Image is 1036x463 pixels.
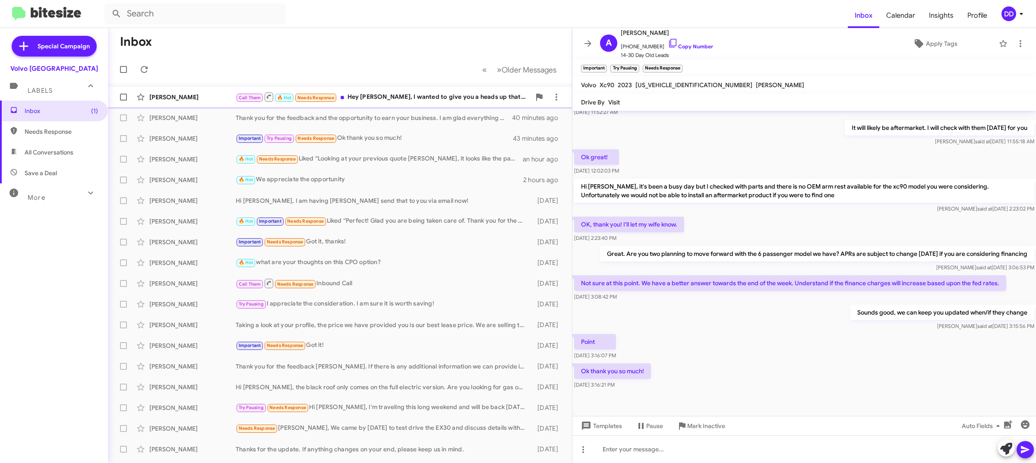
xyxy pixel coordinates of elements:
[955,418,1010,434] button: Auto Fields
[492,61,562,79] button: Next
[574,149,619,165] p: Ok great!
[236,154,523,164] div: Liked “Looking at your previous quote [PERSON_NAME], it looks like the payments are essentially t...
[608,98,620,106] span: Visit
[960,3,994,28] a: Profile
[287,218,324,224] span: Needs Response
[621,38,713,51] span: [PHONE_NUMBER]
[12,36,97,57] a: Special Campaign
[646,418,663,434] span: Pause
[149,113,236,122] div: [PERSON_NAME]
[149,279,236,288] div: [PERSON_NAME]
[239,260,253,265] span: 🔥 Hot
[976,264,992,271] span: said at
[239,95,261,101] span: Call Them
[994,6,1027,21] button: DD
[28,194,45,202] span: More
[936,264,1034,271] span: [PERSON_NAME] [DATE] 3:06:53 PM
[977,205,992,212] span: said at
[574,275,1006,291] p: Not sure at this point. We have a better answer towards the end of the week. Understand if the fi...
[149,300,236,309] div: [PERSON_NAME]
[975,138,990,145] span: said at
[529,341,565,350] div: [DATE]
[756,81,804,89] span: [PERSON_NAME]
[529,217,565,226] div: [DATE]
[581,98,605,106] span: Drive By
[529,300,565,309] div: [DATE]
[574,334,616,350] p: Point
[149,362,236,371] div: [PERSON_NAME]
[236,321,529,329] div: Taking a look at your profile, the price we have provided you is our best lease price. We are sel...
[574,352,616,359] span: [DATE] 3:16:07 PM
[600,246,1034,261] p: Great. Are you two planning to move forward with the 6 passenger model we have? APRs are subject ...
[259,156,296,162] span: Needs Response
[629,418,670,434] button: Pause
[643,65,682,72] small: Needs Response
[935,138,1034,145] span: [PERSON_NAME] [DATE] 11:55:18 AM
[574,381,615,388] span: [DATE] 3:16:21 PM
[529,279,565,288] div: [DATE]
[120,35,152,49] h1: Inbox
[529,238,565,246] div: [DATE]
[259,218,281,224] span: Important
[25,169,57,177] span: Save a Deal
[236,362,529,371] div: Thank you for the feedback [PERSON_NAME]. If there is any additional information we can provide i...
[149,155,236,164] div: [PERSON_NAME]
[977,323,992,329] span: said at
[236,258,529,268] div: what are your thoughts on this CPO option?
[477,61,492,79] button: Previous
[239,425,275,431] span: Needs Response
[621,28,713,38] span: [PERSON_NAME]
[236,278,529,289] div: Inbound Call
[25,127,98,136] span: Needs Response
[879,3,922,28] a: Calendar
[297,135,334,141] span: Needs Response
[149,321,236,329] div: [PERSON_NAME]
[149,134,236,143] div: [PERSON_NAME]
[529,383,565,391] div: [DATE]
[149,176,236,184] div: [PERSON_NAME]
[618,81,632,89] span: 2023
[25,107,98,115] span: Inbox
[937,323,1034,329] span: [PERSON_NAME] [DATE] 3:15:56 PM
[236,133,513,143] div: Ok thank you so much!
[581,65,607,72] small: Important
[529,362,565,371] div: [DATE]
[236,113,513,122] div: Thank you for the feedback and the opportunity to earn your business. I am glad everything worked...
[236,196,529,205] div: Hi [PERSON_NAME], I am having [PERSON_NAME] send that to you via email now!
[668,43,713,50] a: Copy Number
[850,305,1034,320] p: Sounds good, we can keep you updated when/if they change
[848,3,879,28] a: Inbox
[529,403,565,412] div: [DATE]
[236,403,529,413] div: Hi [PERSON_NAME], I'm traveling this long weekend and will be back [DATE]. Will msg you then
[239,218,253,224] span: 🔥 Hot
[25,148,73,157] span: All Conversations
[149,258,236,267] div: [PERSON_NAME]
[610,65,639,72] small: Try Pausing
[277,95,292,101] span: 🔥 Hot
[236,445,529,454] div: Thanks for the update. If anything changes on your end, please keep us in mind.
[529,445,565,454] div: [DATE]
[236,423,529,433] div: [PERSON_NAME], We came by [DATE] to test drive the EX30 and discuss details with your sales perso...
[922,3,960,28] a: Insights
[297,95,334,101] span: Needs Response
[606,36,612,50] span: A
[91,107,98,115] span: (1)
[149,383,236,391] div: [PERSON_NAME]
[482,64,487,75] span: «
[149,445,236,454] div: [PERSON_NAME]
[269,405,306,410] span: Needs Response
[104,3,286,24] input: Search
[574,217,684,232] p: OK, thank you! I'll let my wife know.
[574,109,618,115] span: [DATE] 11:52:27 AM
[267,343,303,348] span: Needs Response
[574,167,619,174] span: [DATE] 12:02:03 PM
[600,81,614,89] span: Xc90
[239,301,264,307] span: Try Pausing
[670,418,732,434] button: Mark Inactive
[239,156,253,162] span: 🔥 Hot
[149,93,236,101] div: [PERSON_NAME]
